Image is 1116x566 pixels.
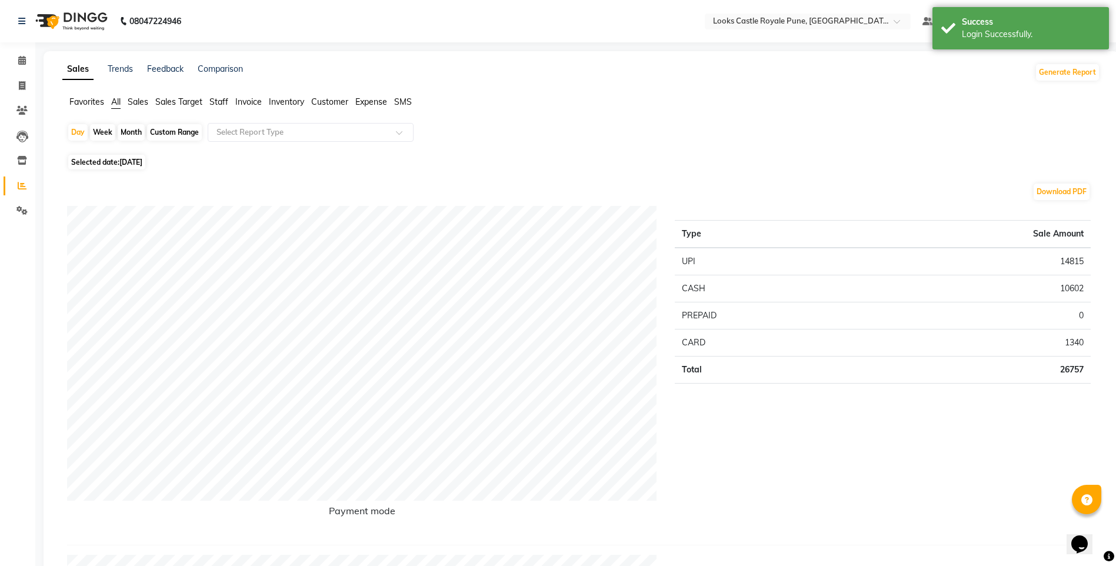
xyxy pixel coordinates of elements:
[394,96,412,107] span: SMS
[675,357,854,384] td: Total
[119,158,142,167] span: [DATE]
[962,28,1100,41] div: Login Successfully.
[675,275,854,302] td: CASH
[128,96,148,107] span: Sales
[235,96,262,107] span: Invoice
[209,96,228,107] span: Staff
[111,96,121,107] span: All
[962,16,1100,28] div: Success
[90,124,115,141] div: Week
[147,64,184,74] a: Feedback
[675,248,854,275] td: UPI
[30,5,111,38] img: logo
[69,96,104,107] span: Favorites
[854,275,1091,302] td: 10602
[68,124,88,141] div: Day
[108,64,133,74] a: Trends
[854,221,1091,248] th: Sale Amount
[155,96,202,107] span: Sales Target
[854,248,1091,275] td: 14815
[1034,184,1090,200] button: Download PDF
[129,5,181,38] b: 08047224946
[1036,64,1099,81] button: Generate Report
[675,329,854,357] td: CARD
[118,124,145,141] div: Month
[311,96,348,107] span: Customer
[68,155,145,169] span: Selected date:
[198,64,243,74] a: Comparison
[854,357,1091,384] td: 26757
[854,302,1091,329] td: 0
[1067,519,1104,554] iframe: chat widget
[854,329,1091,357] td: 1340
[62,59,94,80] a: Sales
[675,221,854,248] th: Type
[355,96,387,107] span: Expense
[67,505,657,521] h6: Payment mode
[147,124,202,141] div: Custom Range
[675,302,854,329] td: PREPAID
[269,96,304,107] span: Inventory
